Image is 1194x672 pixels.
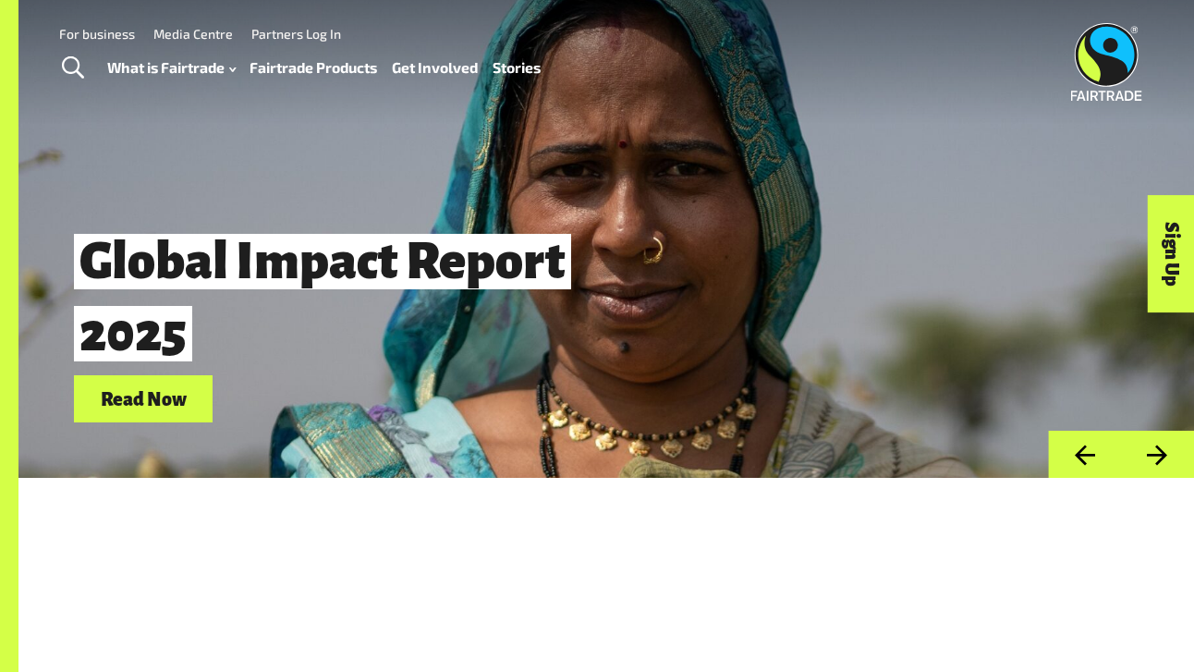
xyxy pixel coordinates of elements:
a: Read Now [74,375,213,422]
a: Stories [493,55,541,81]
a: Toggle Search [50,45,95,92]
a: What is Fairtrade [107,55,236,81]
a: Media Centre [153,26,233,42]
img: Fairtrade Australia New Zealand logo [1071,23,1142,101]
button: Next [1121,431,1194,478]
span: Global Impact Report 2025 [74,234,571,361]
a: Fairtrade Products [250,55,377,81]
button: Previous [1048,431,1121,478]
a: Partners Log In [251,26,341,42]
a: For business [59,26,135,42]
a: Get Involved [392,55,478,81]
